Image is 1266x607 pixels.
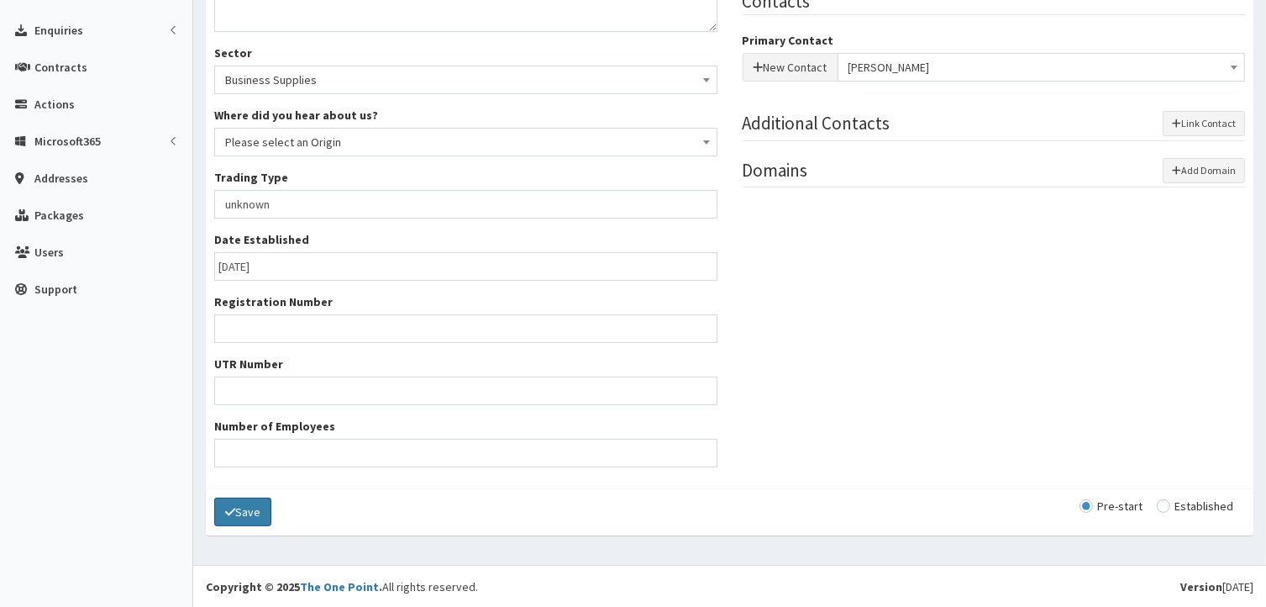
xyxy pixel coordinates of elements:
label: Registration Number [214,293,333,310]
span: Enquiries [34,23,83,38]
label: Date Established [214,231,309,248]
label: Sector [214,45,252,61]
span: Packages [34,208,84,223]
span: Users [34,245,64,260]
div: [DATE] [1180,578,1253,595]
span: Seema Suri [848,55,1235,79]
span: Seema Suri [838,53,1246,82]
strong: Copyright © 2025 . [206,579,382,594]
label: UTR Number [214,356,283,372]
a: The One Point [300,579,379,594]
button: Save [214,498,271,526]
span: Support [34,282,77,297]
label: Established [1157,500,1233,512]
button: Add Domain [1163,158,1245,183]
b: Version [1180,579,1222,594]
legend: Domains [743,158,1246,187]
button: New Contact [743,53,838,82]
label: Where did you hear about us? [214,107,378,124]
span: Addresses [34,171,88,186]
span: Business Supplies [225,68,707,92]
span: Please select an Origin [214,128,717,156]
button: Link Contact [1163,111,1245,136]
legend: Additional Contacts [743,111,1246,140]
label: Primary Contact [743,32,834,49]
span: Microsoft365 [34,134,101,149]
label: Trading Type [214,169,288,186]
span: Please select an Origin [225,130,707,154]
label: Pre-start [1080,500,1143,512]
span: Contracts [34,60,87,75]
span: Business Supplies [214,66,717,94]
label: Number of Employees [214,418,335,435]
span: Actions [34,97,75,112]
